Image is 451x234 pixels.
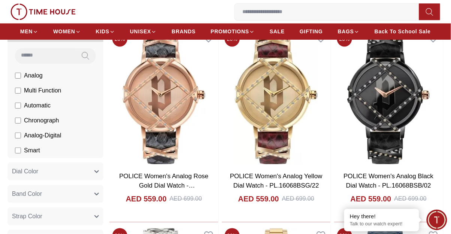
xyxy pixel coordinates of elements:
[15,118,21,124] input: Chronograph
[375,25,431,38] a: Back To School Sale
[24,131,61,140] span: Analog-Digital
[334,28,443,167] img: POLICE Women's Analog Black Dial Watch - PL.16068BSB/02
[351,194,391,204] h4: AED 559.00
[53,28,75,35] span: WOMEN
[211,28,249,35] span: PROMOTIONS
[24,146,40,155] span: Smart
[172,25,196,38] a: BRANDS
[24,86,61,95] span: Multi Function
[53,25,81,38] a: WOMEN
[170,194,202,203] div: AED 699.00
[10,3,76,20] img: ...
[15,103,21,109] input: Automatic
[20,25,38,38] a: MEN
[222,28,331,167] img: POLICE Women's Analog Yellow Dial Watch - PL.16068BSG/22
[15,133,21,139] input: Analog-Digital
[7,207,103,225] button: Strap Color
[24,101,51,110] span: Automatic
[338,25,360,38] a: BAGS
[350,213,414,220] div: Hey there!
[12,189,42,198] span: Band Color
[119,173,208,199] a: POLICE Women's Analog Rose Gold Dial Watch - PL.16068BSR/32
[109,28,218,167] img: POLICE Women's Analog Rose Gold Dial Watch - PL.16068BSR/32
[300,25,323,38] a: GIFTING
[130,28,151,35] span: UNISEX
[126,194,167,204] h4: AED 559.00
[300,28,323,35] span: GIFTING
[12,212,42,221] span: Strap Color
[238,194,279,204] h4: AED 559.00
[24,71,43,80] span: Analog
[394,194,427,203] div: AED 699.00
[427,210,447,230] div: Chat Widget
[15,88,21,94] input: Multi Function
[12,167,38,176] span: Dial Color
[338,28,354,35] span: BAGS
[15,73,21,79] input: Analog
[15,148,21,154] input: Smart
[7,162,103,180] button: Dial Color
[211,25,255,38] a: PROMOTIONS
[375,28,431,35] span: Back To School Sale
[96,25,115,38] a: KIDS
[270,25,285,38] a: SALE
[20,28,33,35] span: MEN
[172,28,196,35] span: BRANDS
[270,28,285,35] span: SALE
[24,116,59,125] span: Chronograph
[96,28,109,35] span: KIDS
[282,194,314,203] div: AED 699.00
[350,221,414,227] p: Talk to our watch expert!
[7,185,103,203] button: Band Color
[343,173,433,189] a: POLICE Women's Analog Black Dial Watch - PL.16068BSB/02
[230,173,323,189] a: POLICE Women's Analog Yellow Dial Watch - PL.16068BSG/22
[130,25,157,38] a: UNISEX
